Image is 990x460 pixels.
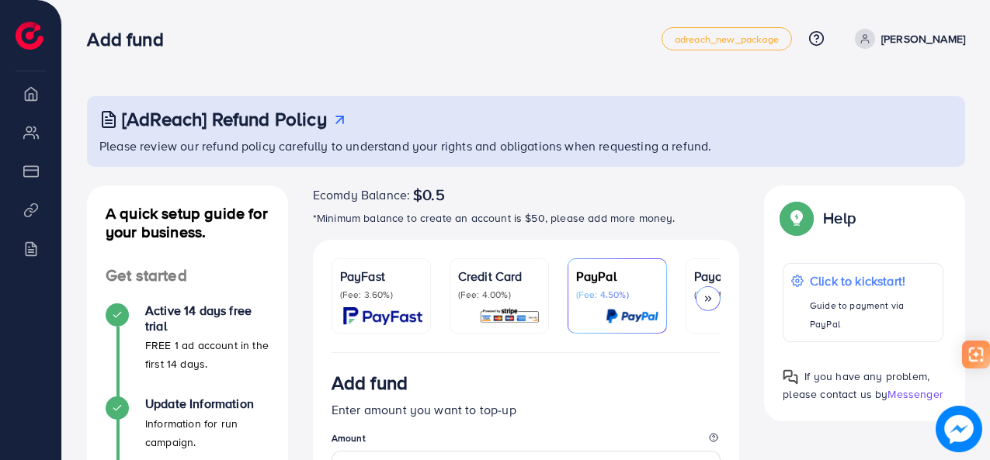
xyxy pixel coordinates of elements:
h3: [AdReach] Refund Policy [122,108,327,130]
p: PayPal [576,267,658,285]
span: $0.5 [413,185,445,204]
p: *Minimum balance to create an account is $50, please add more money. [313,209,740,227]
img: Popup guide [783,204,811,232]
img: Popup guide [783,369,798,385]
li: Active 14 days free trial [87,303,288,396]
span: Ecomdy Balance: [313,185,410,204]
p: (Fee: 4.50%) [576,289,658,301]
p: Guide to payment via PayPal [810,296,935,334]
h4: A quick setup guide for your business. [87,204,288,241]
a: adreach_new_package [662,27,792,50]
p: Help [823,209,856,227]
h4: Get started [87,266,288,285]
p: FREE 1 ad account in the first 14 days. [145,336,269,373]
img: image [936,406,982,452]
p: (Fee: 3.60%) [340,289,422,301]
h3: Add fund [87,28,175,50]
img: logo [16,22,43,50]
p: Payoneer [694,267,776,285]
img: card [606,307,658,325]
span: Messenger [888,386,943,402]
p: Enter amount you want to top-up [332,400,721,419]
p: PayFast [340,267,422,285]
img: card [343,307,422,325]
p: (Fee: 1.00%) [694,289,776,301]
span: adreach_new_package [675,34,779,44]
span: If you have any problem, please contact us by [783,368,929,402]
p: (Fee: 4.00%) [458,289,540,301]
img: card [479,307,540,325]
p: Credit Card [458,267,540,285]
p: Please review our refund policy carefully to understand your rights and obligations when requesti... [99,137,956,155]
h4: Active 14 days free trial [145,303,269,333]
h3: Add fund [332,372,408,394]
legend: Amount [332,431,721,451]
p: [PERSON_NAME] [881,29,965,48]
p: Information for run campaign. [145,414,269,451]
p: Click to kickstart! [810,272,935,290]
h4: Update Information [145,396,269,411]
a: [PERSON_NAME] [849,29,965,49]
